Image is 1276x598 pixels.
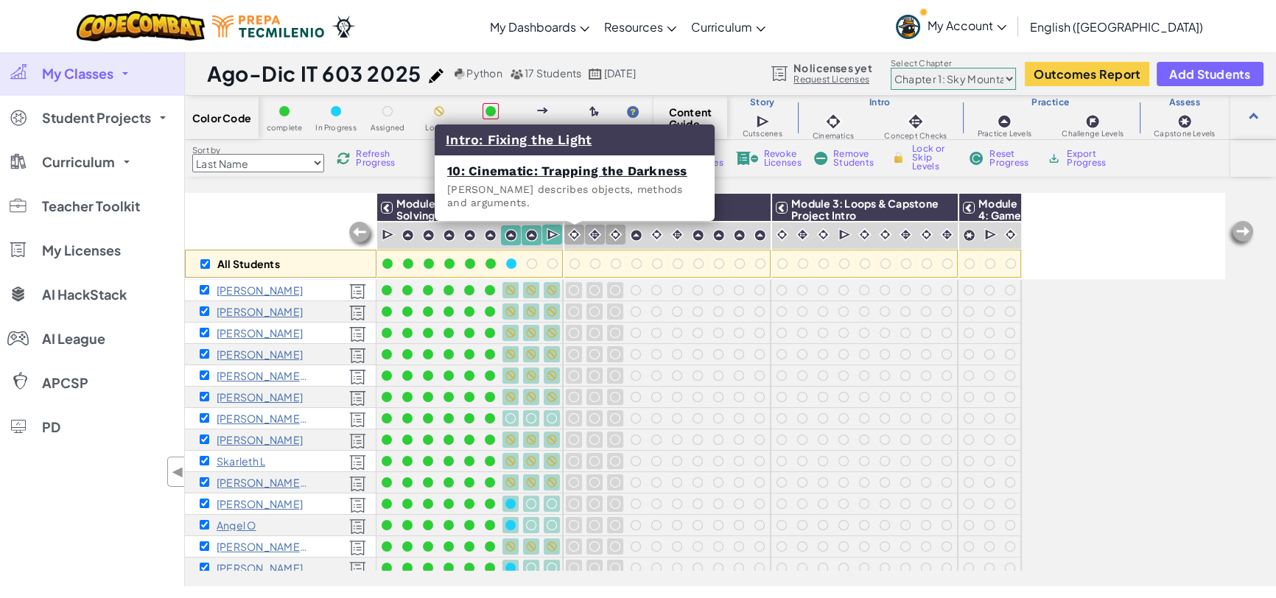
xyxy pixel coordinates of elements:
[969,152,984,165] img: IconReset.svg
[727,96,797,108] h3: Story
[691,19,752,35] span: Curriculum
[963,229,975,242] img: IconCapstoneLevel.svg
[484,229,497,242] img: IconPracticeLevel.svg
[547,228,561,242] img: IconCutscene.svg
[814,152,827,165] img: IconRemoveStudents.svg
[578,124,611,132] span: Optional
[1023,7,1210,46] a: English ([GEOGRAPHIC_DATA])
[371,124,405,132] span: Assigned
[609,228,623,242] img: IconCinematic.svg
[604,66,636,80] span: [DATE]
[793,62,872,74] span: No licenses yet
[1138,96,1230,108] h3: Assess
[172,461,184,482] span: ◀
[425,124,452,132] span: Locked
[77,11,206,41] img: CodeCombat logo
[1067,149,1112,167] span: Export Progress
[217,476,309,488] p: Evan Marcel Zayas Montijo M
[984,228,998,242] img: IconCutscene.svg
[736,152,758,165] img: IconLicenseRevoke.svg
[217,434,303,446] p: Ana K
[791,197,939,222] span: Module 3: Loops & Capstone Project Intro
[1085,114,1100,129] img: IconChallengeLevel.svg
[1003,228,1017,242] img: IconCinematic.svg
[42,200,140,213] span: Teacher Toolkit
[429,68,444,83] img: iconPencil.svg
[217,391,303,403] p: Zoe I
[743,130,782,138] span: Cutscenes
[315,124,357,132] span: In Progress
[42,67,113,80] span: My Classes
[402,229,414,242] img: IconPracticeLevel.svg
[775,228,789,242] img: IconCinematic.svg
[912,144,956,171] span: Lock or Skip Levels
[1154,130,1215,138] span: Capstone Levels
[349,454,366,471] img: Licensed
[192,144,324,156] label: Sort by
[670,228,684,242] img: IconInteractive.svg
[1025,62,1149,86] button: Outcomes Report
[627,106,639,118] img: IconHint.svg
[217,519,256,531] p: Angel O
[217,412,309,424] p: Edna Nicole J
[349,518,366,535] img: Licensed
[793,74,872,85] a: Request Licenses
[858,228,872,242] img: IconCinematic.svg
[630,229,642,242] img: IconPracticeLevel.svg
[588,228,602,242] img: IconInteractive.svg
[823,111,844,132] img: IconCinematic.svg
[455,68,466,80] img: python.png
[978,197,1029,257] span: Module 4: Game Design & Capstone Project
[349,326,366,342] img: Licensed
[490,19,576,35] span: My Dashboards
[692,229,704,242] img: IconPracticeLevel.svg
[1226,219,1255,249] img: Arrow_Left_Inactive.png
[604,19,663,35] span: Resources
[217,455,265,467] p: Skarleth L
[347,220,376,250] img: Arrow_Left_Inactive.png
[337,152,350,165] img: IconReload.svg
[349,412,366,428] img: Licensed
[332,15,355,38] img: Ozaria
[684,7,773,46] a: Curriculum
[207,60,421,88] h1: Ago-Dic IT 603 2025
[978,130,1031,138] span: Practice Levels
[217,562,303,574] p: Natali R
[483,7,597,46] a: My Dashboards
[712,229,725,242] img: IconPracticeLevel.svg
[349,369,366,385] img: Licensed
[42,111,151,124] span: Student Projects
[928,18,1006,33] span: My Account
[1169,68,1250,80] span: Add Students
[919,228,933,242] img: IconCinematic.svg
[833,149,877,167] span: Remove Students
[192,112,251,124] span: Color Code
[42,288,127,301] span: AI HackStack
[443,229,455,242] img: IconPracticeLevel.svg
[733,229,746,242] img: IconPracticeLevel.svg
[42,332,105,345] span: AI League
[589,106,599,118] img: IconOptionalLevel.svg
[217,284,303,296] p: Andrea A
[537,108,548,113] img: IconSkippedLevel.svg
[349,540,366,556] img: Licensed
[796,228,810,242] img: IconInteractive.svg
[349,284,366,300] img: Licensed
[349,561,366,577] img: Licensed
[891,57,1016,69] label: Select Chapter
[267,124,303,132] span: complete
[349,390,366,407] img: Licensed
[527,124,558,132] span: Skipped
[1062,130,1123,138] span: Challenge Levels
[797,96,962,108] h3: Intro
[940,228,954,242] img: IconInteractive.svg
[349,497,366,513] img: Licensed
[878,228,892,242] img: IconCinematic.svg
[1177,114,1192,129] img: IconCapstoneLevel.svg
[669,106,712,130] span: Content Guide
[756,113,771,130] img: IconCutscene.svg
[382,228,396,242] img: IconCutscene.svg
[396,197,560,222] span: Module 1: Algorithms & Problem Solving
